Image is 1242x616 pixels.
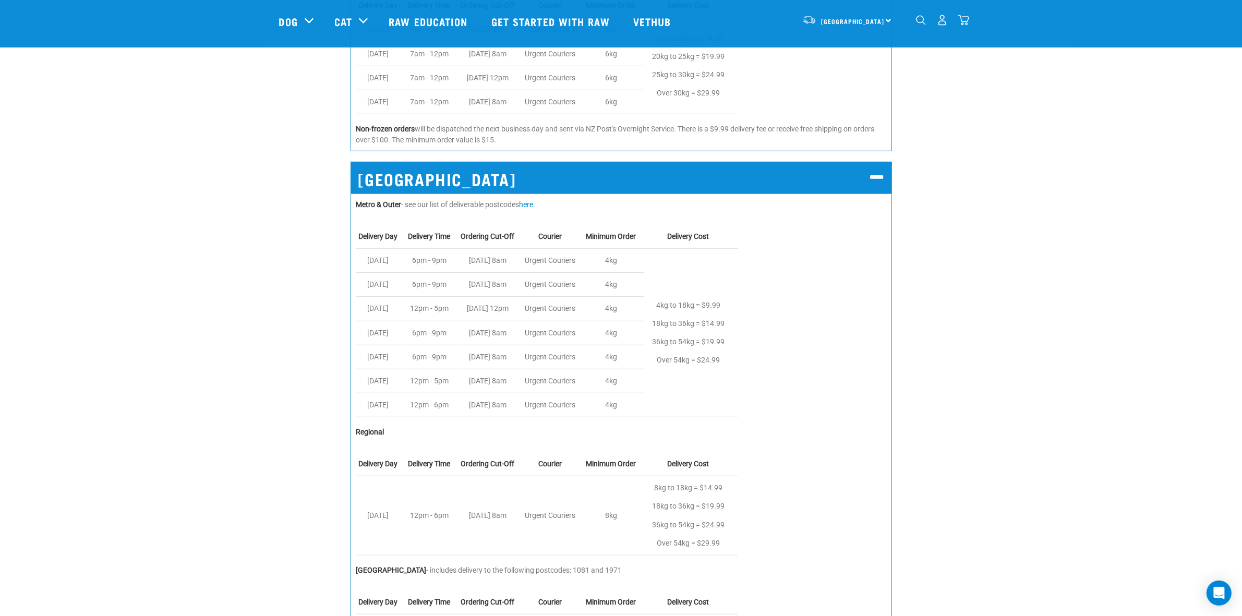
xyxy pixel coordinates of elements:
strong: Delivery Day [359,460,398,468]
td: [DATE] 8am [459,393,523,417]
p: - see our list of deliverable postcodes . [356,199,886,210]
img: user.png [937,15,948,26]
strong: Non-frozen orders [356,125,415,133]
td: Urgent Couriers [523,297,584,321]
strong: Delivery Time [408,598,451,606]
td: Urgent Couriers [523,66,584,90]
td: [DATE] [356,90,406,114]
td: 4kg [584,273,644,297]
strong: Minimum Order [586,232,636,240]
strong: Ordering Cut-Off [461,232,515,240]
a: Raw Education [378,1,480,42]
td: 12pm - 5pm [406,369,459,393]
td: [DATE] 8am [459,345,523,369]
td: [DATE] 8am [459,90,523,114]
td: [DATE] [356,248,406,272]
td: 6pm - 9pm [406,345,459,369]
strong: Ordering Cut-Off [461,598,515,606]
td: 7am - 12pm [406,90,459,114]
td: [DATE] 8am [459,476,523,555]
strong: Courier [539,232,562,240]
strong: Ordering Cut-Off [461,460,515,468]
a: Dog [279,14,298,29]
td: Urgent Couriers [523,42,584,66]
td: [DATE] 12pm [459,66,523,90]
td: [DATE] 8am [459,369,523,393]
td: [DATE] [356,476,406,555]
strong: Delivery Day [359,598,398,606]
td: [DATE] [356,42,406,66]
td: 7am - 12pm [406,66,459,90]
span: [GEOGRAPHIC_DATA] [822,19,885,23]
td: [DATE] [356,345,406,369]
img: home-icon@2x.png [958,15,969,26]
td: Urgent Couriers [523,321,584,345]
td: [DATE] 8am [459,321,523,345]
strong: Delivery Time [408,460,451,468]
td: 8kg [584,476,644,555]
img: home-icon-1@2x.png [916,15,926,25]
td: 6pm - 9pm [406,273,459,297]
a: here [520,200,534,209]
td: [DATE] 8am [459,248,523,272]
a: Cat [334,14,352,29]
td: 12pm - 5pm [406,297,459,321]
td: [DATE] [356,273,406,297]
td: 4kg [584,321,644,345]
td: Urgent Couriers [523,393,584,417]
td: Urgent Couriers [523,476,584,555]
strong: Outer [383,200,402,209]
td: [DATE] [356,369,406,393]
td: [DATE] 8am [459,273,523,297]
td: [DATE] 12pm [459,297,523,321]
strong: Minimum Order [586,460,636,468]
td: [DATE] [356,393,406,417]
strong: Delivery Time [408,232,451,240]
td: Urgent Couriers [523,248,584,272]
td: Urgent Couriers [523,345,584,369]
td: 4kg [584,345,644,369]
td: Urgent Couriers [523,369,584,393]
div: Open Intercom Messenger [1207,581,1232,606]
strong: Minimum Order [586,598,636,606]
td: 6pm - 9pm [406,321,459,345]
td: 12pm - 6pm [406,476,459,555]
strong: Delivery Cost [668,460,709,468]
td: 4kg [584,248,644,272]
strong: Metro & [356,200,382,209]
td: [DATE] [356,321,406,345]
a: Vethub [623,1,684,42]
strong: Delivery Day [359,232,398,240]
td: 6pm - 9pm [406,248,459,272]
td: [DATE] [356,297,406,321]
td: 12pm - 6pm [406,393,459,417]
td: 4kg [584,297,644,321]
h2: [GEOGRAPHIC_DATA] [351,162,892,194]
td: 4kg [584,369,644,393]
td: 4kg [584,393,644,417]
p: 6kg to 20kg = $14.99 20kg to 25kg = $19.99 25kg to 30kg = $24.99 Over 30kg = $29.99 [647,29,730,103]
strong: Regional [356,428,384,436]
a: Get started with Raw [481,1,623,42]
td: 7am - 12pm [406,42,459,66]
p: 4kg to 18kg = $9.99 18kg to 36kg = $14.99 36kg to 54kg = $19.99 Over 54kg = $24.99 [647,296,730,370]
p: - includes delivery to the following postcodes: 1081 and 1971 [356,565,886,576]
p: 8kg to 18kg = $14.99 18kg to 36kg = $19.99 36kg to 54kg = $24.99 Over 54kg = $29.99 [647,479,730,552]
strong: [GEOGRAPHIC_DATA] [356,566,427,574]
p: will be dispatched the next business day and sent via NZ Post's Overnight Service. There is a $9.... [356,124,886,146]
strong: Courier [539,460,562,468]
td: 6kg [584,42,644,66]
td: 6kg [584,66,644,90]
td: Urgent Couriers [523,90,584,114]
td: Urgent Couriers [523,273,584,297]
td: [DATE] 8am [459,42,523,66]
strong: Delivery Cost [668,232,709,240]
td: 6kg [584,90,644,114]
strong: Delivery Cost [668,598,709,606]
img: van-moving.png [802,15,816,25]
strong: Courier [539,598,562,606]
td: [DATE] [356,66,406,90]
